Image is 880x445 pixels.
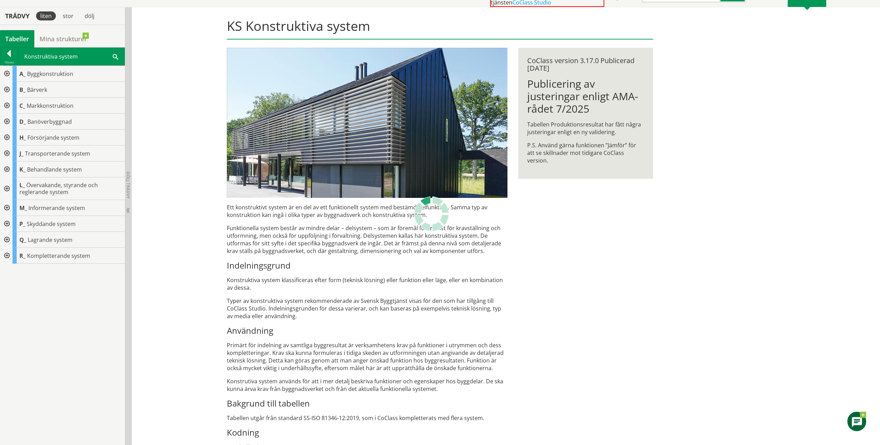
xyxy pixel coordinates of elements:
span: Banöverbyggnad [27,118,72,125]
div: stor [59,11,78,20]
div: CoClass version 3.17.0 Publicerad [DATE] [527,57,644,72]
span: D_ [19,118,26,125]
span: H_ [19,134,26,141]
span: K_ [19,166,26,173]
p: Konstruktiva system klassificeras efter form (teknisk lösning) eller funktion eller läge, eller e... [227,276,507,291]
p: Primärt för indelning av samtliga byggresultat är verksamhetens krav på funktioner i ut­rym­men o... [227,341,507,372]
span: Sök i tabellen [113,53,118,60]
span: J_ [19,150,24,157]
span: R_ [19,252,26,260]
img: structural-solar-shading.jpg [227,48,507,198]
span: Bärverk [27,86,47,94]
span: Byggkonstruktion [27,70,73,78]
h1: Publicering av justeringar enligt AMA-rådet 7/2025 [527,78,644,115]
span: M_ [19,204,27,212]
h3: Indelningsgrund [227,260,507,271]
div: Tillbaka [0,60,18,65]
span: Försörjande system [27,134,79,141]
h3: Kodning [227,427,507,438]
p: Konstrutiva system används för att i mer detalj beskriva funktioner och egenskaper hos byggdelar.... [227,377,507,393]
img: Laddar [414,197,449,231]
span: Behandlande system [27,166,82,173]
span: P_ [19,220,25,228]
span: B_ [19,86,26,94]
p: Funktionella system består av mindre delar – delsystem – som är föremål för främst för krav­ställ... [227,224,507,255]
div: Konstruktiva system [18,48,125,65]
span: Q_ [19,236,26,244]
span: Informerande system [28,204,85,212]
span: Kompletterande system [27,252,90,260]
h3: Användning [227,325,507,336]
span: Markkonstruktion [27,102,74,110]
span: C_ [19,102,25,110]
p: Tabellen Produktionsresultat har fått några justeringar enligt en ny validering. [527,121,644,136]
div: Trädvy [1,12,33,20]
span: Transporterande system [25,150,90,157]
span: A_ [19,70,26,78]
h1: KS Konstruktiva system [227,18,653,40]
div: liten [36,11,56,20]
span: Lagrande system [28,236,72,244]
span: Skyddande system [27,220,76,228]
span: Dölj trädvy [125,172,131,199]
div: dölj [80,11,99,20]
p: Typer av konstruktiva system rekommenderade av Svensk Byggtjänst visas för den som har tillgång t... [227,297,507,320]
a: Mina strukturer [34,30,92,47]
h3: Bakgrund till tabellen [227,398,507,409]
span: Övervakande, styrande och reglerande system [19,181,98,196]
p: Ett konstruktivt system är en del av ett funktionellt system med bestämd delfunktion. Samma typ a... [227,203,507,219]
span: L_ [19,181,25,189]
p: P.S. Använd gärna funktionen ”Jämför” för att se skillnader mot tidigare CoClass version. [527,141,644,164]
